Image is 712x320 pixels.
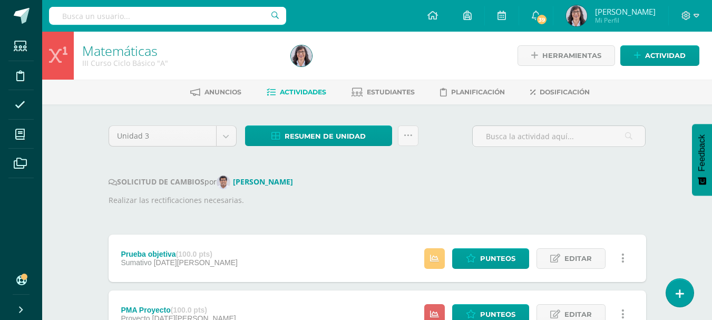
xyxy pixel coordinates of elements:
button: Feedback - Mostrar encuesta [692,124,712,196]
span: Editar [564,249,592,268]
span: 39 [536,14,548,25]
a: Resumen de unidad [245,125,392,146]
span: Planificación [451,88,505,96]
span: Sumativo [121,258,151,267]
strong: (100.0 pts) [171,306,207,314]
a: Actividad [620,45,699,66]
span: Feedback [697,134,707,171]
h1: Matemáticas [82,43,278,58]
a: Herramientas [518,45,615,66]
a: Punteos [452,248,529,269]
img: aa844329c5ddd0f4d2dcee79aa38532b.png [566,5,587,26]
span: Unidad 3 [117,126,208,146]
span: Dosificación [540,88,590,96]
input: Busca la actividad aquí... [473,126,645,147]
span: Mi Perfil [595,16,656,25]
span: Punteos [480,249,515,268]
span: Herramientas [542,46,601,65]
div: III Curso Ciclo Básico 'A' [82,58,278,68]
span: [PERSON_NAME] [595,6,656,17]
strong: (100.0 pts) [176,250,212,258]
input: Busca un usuario... [49,7,286,25]
div: Prueba objetiva [121,250,237,258]
a: Dosificación [530,84,590,101]
span: [DATE][PERSON_NAME] [154,258,238,267]
div: por [109,176,646,189]
img: 704bf62b5f4888b8706c21623bdacf21.png [217,176,230,189]
a: Anuncios [190,84,241,101]
span: Estudiantes [367,88,415,96]
a: [PERSON_NAME] [217,177,297,187]
span: Resumen de unidad [285,127,366,146]
a: Unidad 3 [109,126,236,146]
span: Actividad [645,46,686,65]
div: PMA Proyecto [121,306,236,314]
strong: SOLICITUD DE CAMBIOS [109,177,204,187]
p: Realizar las rectificaciones necesarias. [109,195,646,206]
a: Matemáticas [82,42,158,60]
a: Planificación [440,84,505,101]
a: Estudiantes [352,84,415,101]
span: Actividades [280,88,326,96]
span: Anuncios [204,88,241,96]
img: aa844329c5ddd0f4d2dcee79aa38532b.png [291,45,312,66]
a: Actividades [267,84,326,101]
strong: [PERSON_NAME] [233,177,293,187]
